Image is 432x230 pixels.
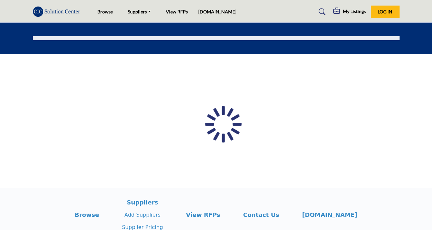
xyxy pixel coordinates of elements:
[186,210,220,219] a: View RFPs
[371,6,400,18] button: Log In
[33,6,84,17] img: Site Logo
[97,9,113,14] a: Browse
[312,7,330,17] a: Search
[343,9,366,14] h5: My Listings
[122,198,163,207] a: Suppliers
[75,210,99,219] a: Browse
[378,9,392,14] span: Log In
[333,8,366,16] div: My Listings
[125,212,161,218] a: Add Suppliers
[166,9,188,14] a: View RFPs
[123,7,155,16] a: Suppliers
[302,210,358,219] a: [DOMAIN_NAME]
[243,210,279,219] a: Contact Us
[198,9,236,14] a: [DOMAIN_NAME]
